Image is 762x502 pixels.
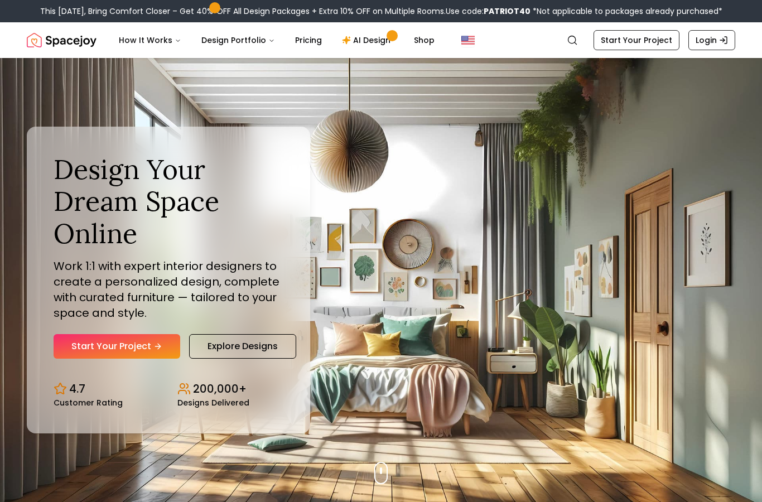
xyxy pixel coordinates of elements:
a: Spacejoy [27,29,97,51]
span: Use code: [446,6,530,17]
span: *Not applicable to packages already purchased* [530,6,722,17]
a: Start Your Project [54,334,180,359]
div: Design stats [54,372,283,407]
h1: Design Your Dream Space Online [54,153,283,250]
a: Shop [405,29,443,51]
nav: Global [27,22,735,58]
b: PATRIOT40 [484,6,530,17]
p: 200,000+ [193,381,247,397]
div: This [DATE], Bring Comfort Closer – Get 40% OFF All Design Packages + Extra 10% OFF on Multiple R... [40,6,722,17]
img: United States [461,33,475,47]
a: Explore Designs [189,334,296,359]
a: Start Your Project [594,30,679,50]
button: Design Portfolio [192,29,284,51]
img: Spacejoy Logo [27,29,97,51]
button: How It Works [110,29,190,51]
small: Designs Delivered [177,399,249,407]
small: Customer Rating [54,399,123,407]
p: 4.7 [69,381,85,397]
a: Login [688,30,735,50]
p: Work 1:1 with expert interior designers to create a personalized design, complete with curated fu... [54,258,283,321]
a: Pricing [286,29,331,51]
a: AI Design [333,29,403,51]
nav: Main [110,29,443,51]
